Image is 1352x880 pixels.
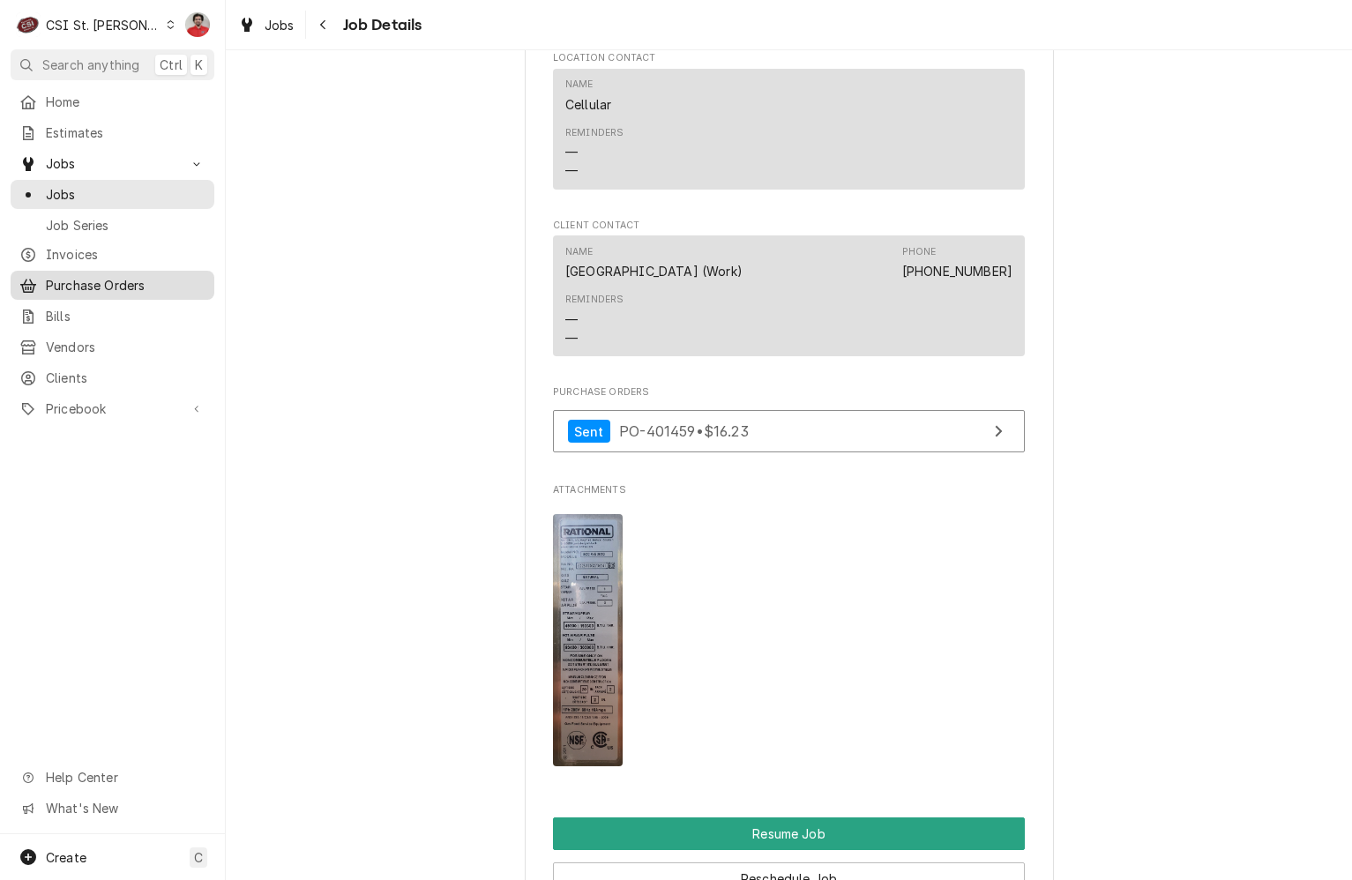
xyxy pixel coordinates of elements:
[46,850,86,865] span: Create
[553,817,1025,850] div: Button Group Row
[553,235,1025,364] div: Client Contact List
[565,126,624,180] div: Reminders
[46,799,204,817] span: What's New
[46,154,179,173] span: Jobs
[565,293,624,347] div: Reminders
[11,240,214,269] a: Invoices
[565,245,594,259] div: Name
[46,338,205,356] span: Vendors
[553,51,1025,197] div: Location Contact
[565,143,578,161] div: —
[11,149,214,178] a: Go to Jobs
[42,56,139,74] span: Search anything
[553,410,1025,453] a: View Purchase Order
[11,302,214,331] a: Bills
[231,11,302,40] a: Jobs
[185,12,210,37] div: NF
[565,245,743,280] div: Name
[160,56,183,74] span: Ctrl
[565,78,611,113] div: Name
[46,307,205,325] span: Bills
[11,794,214,823] a: Go to What's New
[16,12,41,37] div: C
[11,87,214,116] a: Home
[11,211,214,240] a: Job Series
[553,219,1025,364] div: Client Contact
[46,245,205,264] span: Invoices
[565,161,578,180] div: —
[553,514,623,766] img: Hy736nFDTsiUwg47fIc2
[265,16,295,34] span: Jobs
[553,51,1025,65] span: Location Contact
[565,310,578,329] div: —
[11,763,214,792] a: Go to Help Center
[195,56,203,74] span: K
[46,399,179,418] span: Pricebook
[11,180,214,209] a: Jobs
[185,12,210,37] div: Nicholas Faubert's Avatar
[553,235,1025,356] div: Contact
[553,483,1025,780] div: Attachments
[46,123,205,142] span: Estimates
[16,12,41,37] div: CSI St. Louis's Avatar
[553,219,1025,233] span: Client Contact
[46,276,205,295] span: Purchase Orders
[11,394,214,423] a: Go to Pricebook
[46,16,161,34] div: CSI St. [PERSON_NAME]
[46,768,204,787] span: Help Center
[619,422,749,440] span: PO-401459 • $16.23
[338,13,422,37] span: Job Details
[553,69,1025,198] div: Location Contact List
[11,118,214,147] a: Estimates
[902,245,937,259] div: Phone
[565,329,578,347] div: —
[46,185,205,204] span: Jobs
[194,848,203,867] span: C
[902,264,1012,279] a: [PHONE_NUMBER]
[902,245,1012,280] div: Phone
[46,216,205,235] span: Job Series
[11,49,214,80] button: Search anythingCtrlK
[46,369,205,387] span: Clients
[11,363,214,392] a: Clients
[11,271,214,300] a: Purchase Orders
[565,293,624,307] div: Reminders
[11,332,214,362] a: Vendors
[565,78,594,92] div: Name
[553,817,1025,850] button: Resume Job
[553,385,1025,461] div: Purchase Orders
[565,126,624,140] div: Reminders
[553,500,1025,780] span: Attachments
[565,262,743,280] div: [GEOGRAPHIC_DATA] (Work)
[553,385,1025,399] span: Purchase Orders
[553,483,1025,497] span: Attachments
[310,11,338,39] button: Navigate back
[568,420,610,444] div: Sent
[46,93,205,111] span: Home
[565,95,611,114] div: Cellular
[553,69,1025,190] div: Contact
